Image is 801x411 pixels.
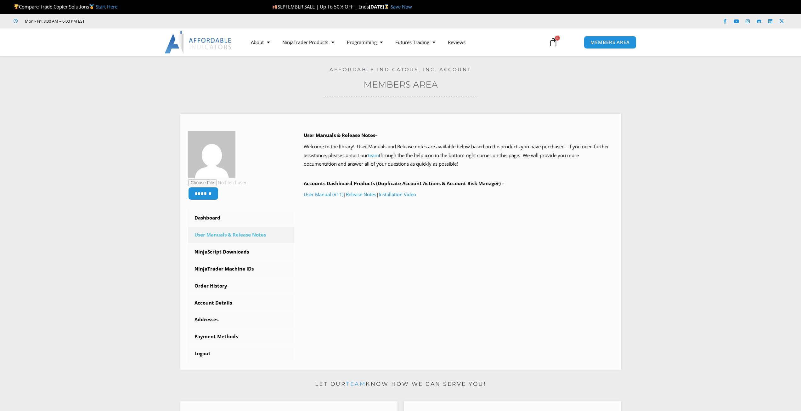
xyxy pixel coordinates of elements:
img: LogoAI | Affordable Indicators – NinjaTrader [165,31,232,54]
a: User Manual (V11) [304,191,343,197]
a: Affordable Indicators, Inc. Account [330,66,471,72]
p: Welcome to the library! User Manuals and Release notes are available below based on the products ... [304,142,613,169]
img: 🍂 [273,4,277,9]
a: Futures Trading [389,35,442,49]
img: 🥇 [89,4,94,9]
nav: Account pages [188,210,295,362]
a: Reviews [442,35,472,49]
a: NinjaTrader Products [276,35,341,49]
a: team [368,152,379,158]
a: Programming [341,35,389,49]
a: NinjaScript Downloads [188,244,295,260]
span: Compare Trade Copier Solutions [14,3,117,10]
a: Release Notes [346,191,376,197]
p: | | [304,190,613,199]
nav: Menu [245,35,542,49]
img: 🏆 [14,4,19,9]
p: Let our know how we can serve you! [180,379,621,389]
a: Start Here [96,3,117,10]
span: SEPTEMBER SALE | Up To 50% OFF | Ends [272,3,369,10]
span: Mon - Fri: 8:00 AM – 6:00 PM EST [23,17,85,25]
iframe: Customer reviews powered by Trustpilot [93,18,188,24]
a: Logout [188,345,295,362]
a: Members Area [364,79,438,90]
a: Installation Video [379,191,416,197]
img: ⌛ [384,4,389,9]
b: User Manuals & Release Notes– [304,132,378,138]
a: User Manuals & Release Notes [188,227,295,243]
span: MEMBERS AREA [590,40,630,45]
a: MEMBERS AREA [584,36,636,49]
a: Save Now [391,3,412,10]
strong: [DATE] [369,3,391,10]
a: team [346,381,366,387]
a: Account Details [188,295,295,311]
a: About [245,35,276,49]
span: 0 [555,36,560,41]
a: Addresses [188,311,295,328]
a: 0 [539,33,567,51]
img: 1abd75397d97bf37cdeb5b9b669ee968e199dbd6b4b2aaa8192be873fcb36a22 [188,131,235,178]
a: NinjaTrader Machine IDs [188,261,295,277]
b: Accounts Dashboard Products (Duplicate Account Actions & Account Risk Manager) – [304,180,505,186]
a: Dashboard [188,210,295,226]
a: Order History [188,278,295,294]
a: Payment Methods [188,328,295,345]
